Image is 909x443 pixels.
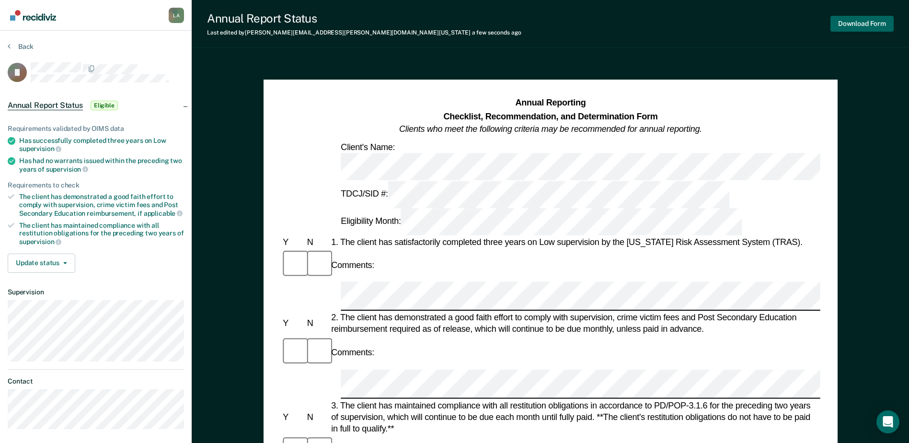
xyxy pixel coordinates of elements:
[19,238,61,245] span: supervision
[329,312,820,335] div: 2. The client has demonstrated a good faith effort to comply with supervision, crime victim fees ...
[329,236,820,248] div: 1. The client has satisfactorily completed three years on Low supervision by the [US_STATE] Risk ...
[91,101,118,110] span: Eligible
[19,221,184,246] div: The client has maintained compliance with all restitution obligations for the preceding two years of
[876,410,899,433] div: Open Intercom Messenger
[339,181,731,208] div: TDCJ/SID #:
[281,411,305,423] div: Y
[19,157,184,173] div: Has had no warrants issued within the preceding two years of
[8,288,184,296] dt: Supervision
[515,98,586,108] strong: Annual Reporting
[207,29,521,36] div: Last edited by [PERSON_NAME][EMAIL_ADDRESS][PERSON_NAME][DOMAIN_NAME][US_STATE]
[329,399,820,434] div: 3. The client has maintained compliance with all restitution obligations in accordance to PD/POP-...
[329,347,376,358] div: Comments:
[305,411,329,423] div: N
[46,165,88,173] span: supervision
[207,12,521,25] div: Annual Report Status
[399,124,702,134] em: Clients who meet the following criteria may be recommended for annual reporting.
[8,42,34,51] button: Back
[443,111,657,121] strong: Checklist, Recommendation, and Determination Form
[305,318,329,329] div: N
[281,236,305,248] div: Y
[169,8,184,23] button: Profile dropdown button
[8,125,184,133] div: Requirements validated by OIMS data
[8,181,184,189] div: Requirements to check
[19,145,61,152] span: supervision
[339,208,744,235] div: Eligibility Month:
[281,318,305,329] div: Y
[169,8,184,23] div: L A
[10,10,56,21] img: Recidiviz
[329,259,376,271] div: Comments:
[144,210,183,217] span: applicable
[830,16,894,32] button: Download Form
[19,137,184,153] div: Has successfully completed three years on Low
[305,236,329,248] div: N
[8,377,184,385] dt: Contact
[472,29,521,36] span: a few seconds ago
[8,101,83,110] span: Annual Report Status
[19,193,184,217] div: The client has demonstrated a good faith effort to comply with supervision, crime victim fees and...
[8,254,75,273] button: Update status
